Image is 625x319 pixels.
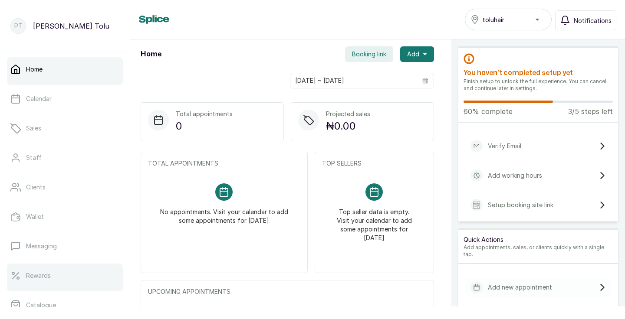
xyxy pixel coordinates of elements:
p: Add appointments, sales, or clients quickly with a single tap. [464,244,613,258]
button: Add [400,46,434,62]
a: Clients [7,175,123,199]
p: Quick Actions [464,235,613,244]
a: Messaging [7,234,123,258]
p: UPCOMING APPOINTMENTS [148,287,427,296]
a: Staff [7,146,123,170]
p: PT [14,22,23,30]
p: Calendar [26,94,52,103]
p: ₦0.00 [326,118,370,134]
p: Total appointments [176,110,233,118]
p: 3/5 steps left [568,106,613,117]
p: Finish setup to unlock the full experience. You can cancel and continue later in settings. [464,78,613,92]
span: toluhair [483,15,504,24]
p: Verify Email [488,142,521,150]
p: No appointments. Visit your calendar to add some appointments for [DATE] [158,201,290,225]
input: Select date [290,73,417,88]
span: Add [407,50,419,59]
p: TOTAL APPOINTMENTS [148,159,300,168]
p: Staff [26,153,42,162]
a: Rewards [7,264,123,288]
p: 0 [176,118,233,134]
span: Notifications [574,16,612,25]
svg: calendar [422,78,428,84]
p: Messaging [26,242,57,251]
p: [PERSON_NAME] Tolu [33,21,109,31]
a: Wallet [7,205,123,229]
button: Notifications [555,10,616,30]
h1: Home [141,49,161,59]
p: Wallet [26,212,44,221]
h2: You haven’t completed setup yet [464,68,613,78]
button: Booking link [345,46,393,62]
p: Clients [26,183,46,192]
a: Sales [7,116,123,140]
p: Catalogue [26,301,56,309]
p: Home [26,65,43,74]
button: toluhair [465,9,552,30]
p: Rewards [26,271,51,280]
p: Sales [26,124,41,133]
a: Calendar [7,87,123,111]
a: Home [7,57,123,81]
p: Projected sales [326,110,370,118]
p: Add new appointment [488,283,552,292]
a: Catalogue [7,293,123,317]
p: Setup booking site link [488,201,553,209]
p: Top seller data is empty. Visit your calendar to add some appointments for [DATE] [332,201,416,242]
p: Add working hours [488,171,542,180]
p: TOP SELLERS [322,159,427,168]
p: 60 % complete [464,106,513,117]
span: Booking link [352,50,386,59]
